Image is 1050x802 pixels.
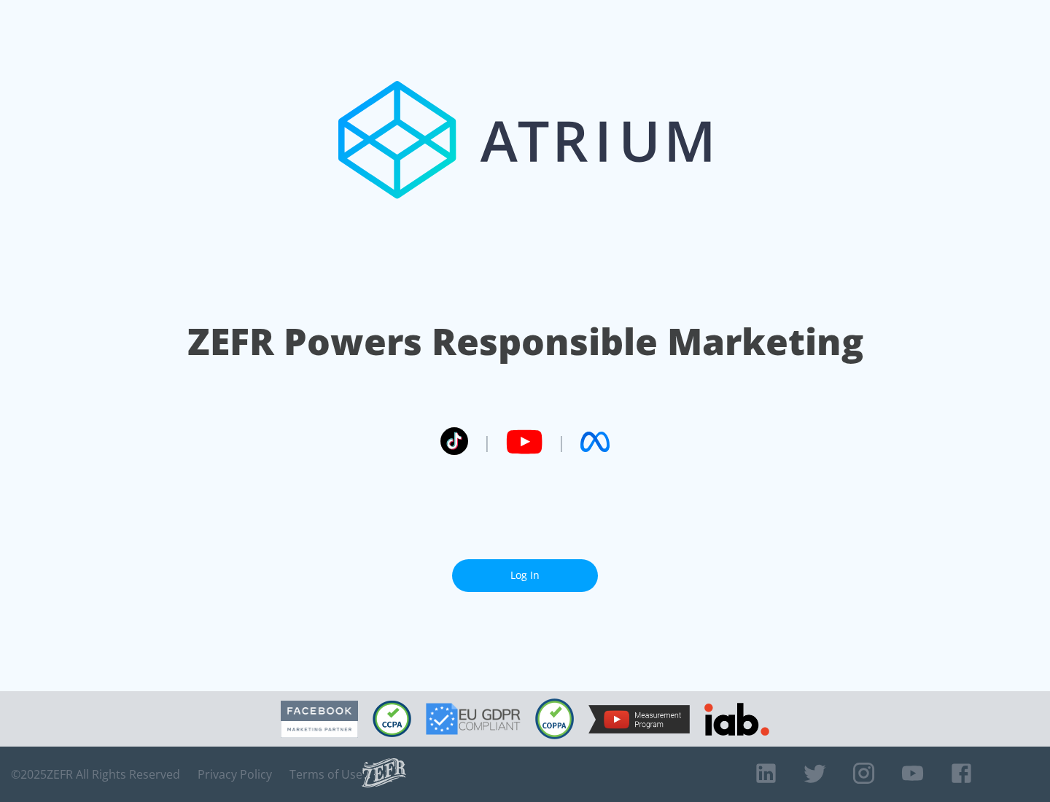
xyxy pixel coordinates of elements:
span: | [483,431,491,453]
img: YouTube Measurement Program [588,705,690,733]
img: IAB [704,703,769,736]
a: Privacy Policy [198,767,272,782]
img: CCPA Compliant [373,701,411,737]
img: GDPR Compliant [426,703,521,735]
span: © 2025 ZEFR All Rights Reserved [11,767,180,782]
img: COPPA Compliant [535,698,574,739]
span: | [557,431,566,453]
img: Facebook Marketing Partner [281,701,358,738]
a: Terms of Use [289,767,362,782]
h1: ZEFR Powers Responsible Marketing [187,316,863,367]
a: Log In [452,559,598,592]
